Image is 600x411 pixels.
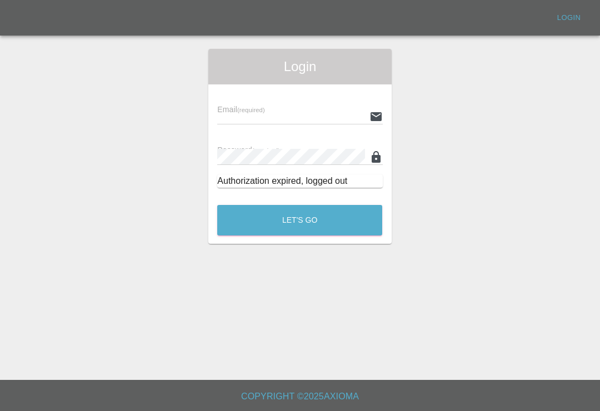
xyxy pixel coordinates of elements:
small: (required) [252,147,280,154]
span: Email [217,105,264,114]
h6: Copyright © 2025 Axioma [9,389,591,404]
div: Authorization expired, logged out [217,174,382,188]
small: (required) [237,107,265,113]
button: Let's Go [217,205,382,235]
span: Login [217,58,382,76]
span: Password [217,146,279,154]
a: Login [551,9,587,27]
